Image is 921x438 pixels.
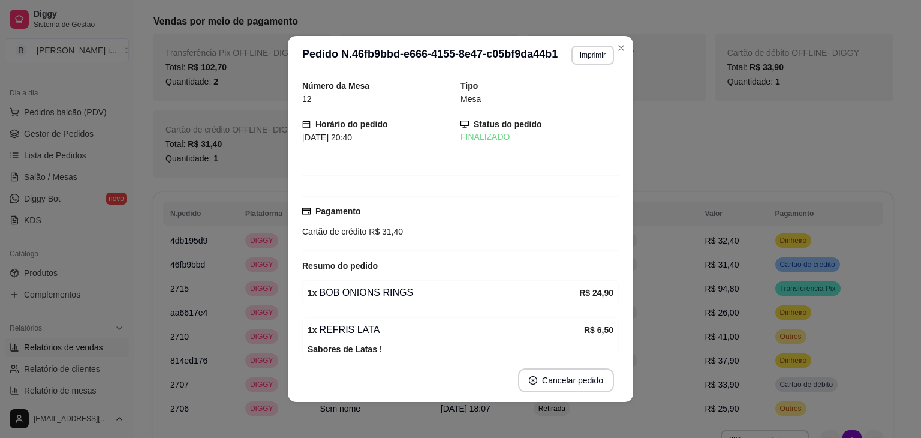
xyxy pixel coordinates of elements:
[302,133,352,142] span: [DATE] 20:40
[302,120,311,128] span: calendar
[518,368,614,392] button: close-circleCancelar pedido
[302,46,558,65] h3: Pedido N. 46fb9bbd-e666-4155-8e47-c05bf9da44b1
[302,227,366,236] span: Cartão de crédito
[529,376,537,385] span: close-circle
[315,206,360,216] strong: Pagamento
[302,81,369,91] strong: Número da Mesa
[308,288,317,298] strong: 1 x
[315,119,388,129] strong: Horário do pedido
[460,81,478,91] strong: Tipo
[579,288,613,298] strong: R$ 24,90
[302,207,311,215] span: credit-card
[584,325,613,335] strong: R$ 6,50
[474,119,542,129] strong: Status do pedido
[460,120,469,128] span: desktop
[460,94,481,104] span: Mesa
[308,325,317,335] strong: 1 x
[460,131,619,143] div: FINALIZADO
[308,344,383,354] strong: Sabores de Latas !
[612,38,631,58] button: Close
[302,261,378,271] strong: Resumo do pedido
[308,323,584,337] div: REFRIS LATA
[302,94,312,104] span: 12
[366,227,403,236] span: R$ 31,40
[308,286,579,300] div: BOB ONIONS RINGS
[571,46,614,65] button: Imprimir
